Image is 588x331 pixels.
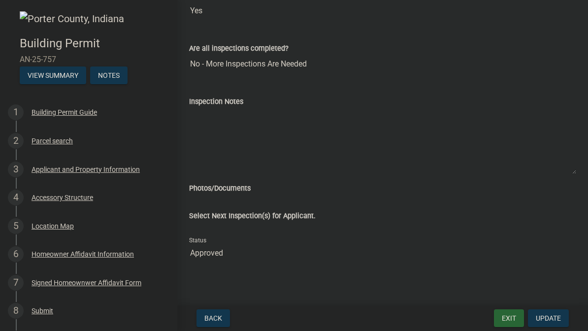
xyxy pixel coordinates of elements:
div: Parcel search [32,137,73,144]
div: Accessory Structure [32,194,93,201]
label: Inspection Notes [189,99,243,105]
div: Submit [32,307,53,314]
button: View Summary [20,66,86,84]
label: Photos/Documents [189,185,251,192]
button: Notes [90,66,128,84]
div: Applicant and Property Information [32,166,140,173]
div: 5 [8,218,24,234]
div: 4 [8,190,24,205]
div: Homeowner Affidavit Information [32,251,134,258]
span: AN-25-757 [20,55,158,64]
label: Select Next Inspection(s) for Applicant. [189,213,316,220]
button: Back [196,309,230,327]
span: Update [536,314,561,322]
div: 8 [8,303,24,319]
div: 2 [8,133,24,149]
img: Porter County, Indiana [20,11,124,26]
button: Exit [494,309,524,327]
div: Signed Homeownwer Affidavit Form [32,279,141,286]
wm-modal-confirm: Notes [90,72,128,80]
div: 3 [8,162,24,177]
div: 7 [8,275,24,291]
span: Back [204,314,222,322]
div: 6 [8,246,24,262]
button: Update [528,309,569,327]
div: Location Map [32,223,74,230]
wm-modal-confirm: Summary [20,72,86,80]
h4: Building Permit [20,36,169,51]
div: Building Permit Guide [32,109,97,116]
label: Are all inspections completed? [189,45,289,52]
div: 1 [8,104,24,120]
